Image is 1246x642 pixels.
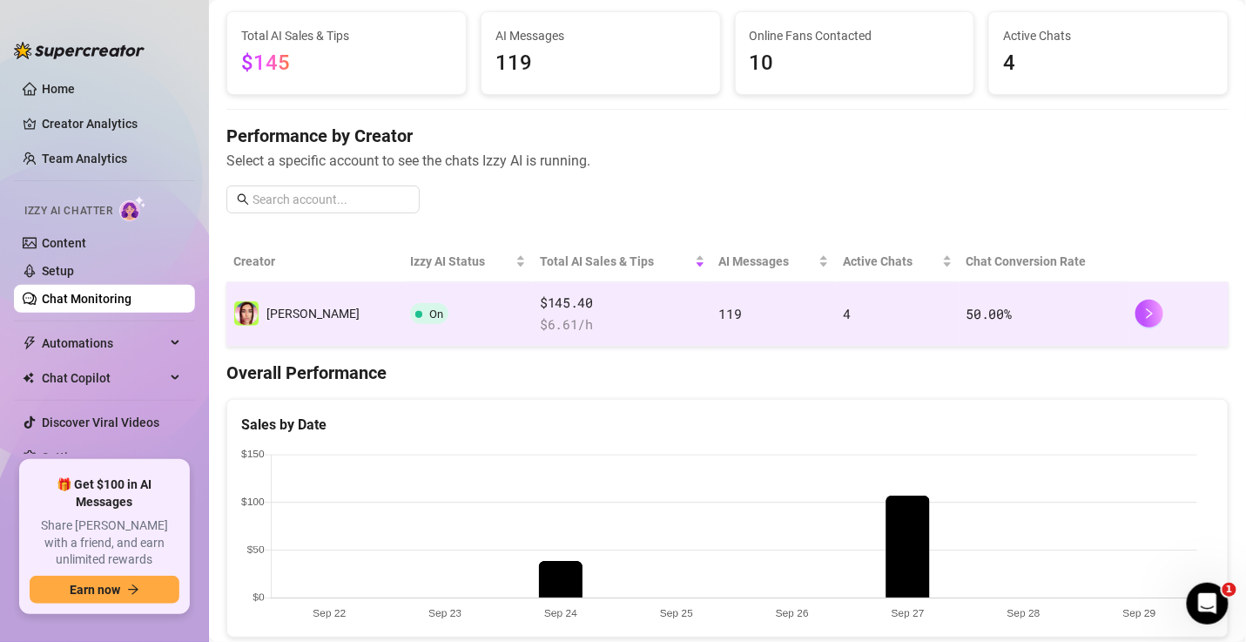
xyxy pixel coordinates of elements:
span: Active Chats [1003,26,1214,45]
span: right [1143,307,1155,320]
span: 50.00 % [966,305,1012,322]
span: 4 [1003,47,1214,80]
img: Chat Copilot [23,372,34,384]
span: Total AI Sales & Tips [540,252,691,271]
span: Online Fans Contacted [750,26,960,45]
span: Automations [42,329,165,357]
span: search [237,193,249,206]
span: Active Chats [843,252,938,271]
span: AI Messages [495,26,706,45]
th: Total AI Sales & Tips [533,241,712,282]
span: Select a specific account to see the chats Izzy AI is running. [226,150,1229,172]
img: Emily [234,301,259,326]
div: Sales by Date [241,414,1214,436]
span: Izzy AI Chatter [24,203,112,220]
span: Total AI Sales & Tips [241,26,452,45]
iframe: Intercom live chat [1187,583,1229,625]
span: [PERSON_NAME] [266,307,360,321]
img: logo-BBDzfeDw.svg [14,42,145,59]
span: 119 [719,305,742,322]
th: Chat Conversion Rate [960,241,1128,282]
span: $145.40 [540,293,705,314]
h4: Performance by Creator [226,124,1229,148]
a: Content [42,236,86,250]
a: Setup [42,264,74,278]
th: AI Messages [712,241,837,282]
span: Chat Copilot [42,364,165,392]
th: Izzy AI Status [403,241,533,282]
span: Earn now [70,583,120,597]
span: Share [PERSON_NAME] with a friend, and earn unlimited rewards [30,517,179,569]
span: On [429,307,443,321]
span: 4 [843,305,851,322]
span: arrow-right [127,584,139,596]
span: $ 6.61 /h [540,314,705,335]
span: 🎁 Get $100 in AI Messages [30,476,179,510]
span: 119 [495,47,706,80]
a: Team Analytics [42,152,127,166]
button: right [1135,300,1163,328]
h4: Overall Performance [226,361,1229,385]
span: Izzy AI Status [410,252,512,271]
a: Chat Monitoring [42,292,131,306]
span: 1 [1222,583,1236,597]
img: AI Chatter [119,196,146,221]
th: Creator [226,241,403,282]
a: Creator Analytics [42,110,181,138]
span: AI Messages [719,252,816,271]
input: Search account... [253,190,409,209]
span: thunderbolt [23,336,37,350]
button: Earn nowarrow-right [30,576,179,604]
span: 10 [750,47,960,80]
a: Settings [42,450,88,464]
th: Active Chats [836,241,959,282]
span: $145 [241,51,290,75]
a: Discover Viral Videos [42,416,159,429]
a: Home [42,82,75,96]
